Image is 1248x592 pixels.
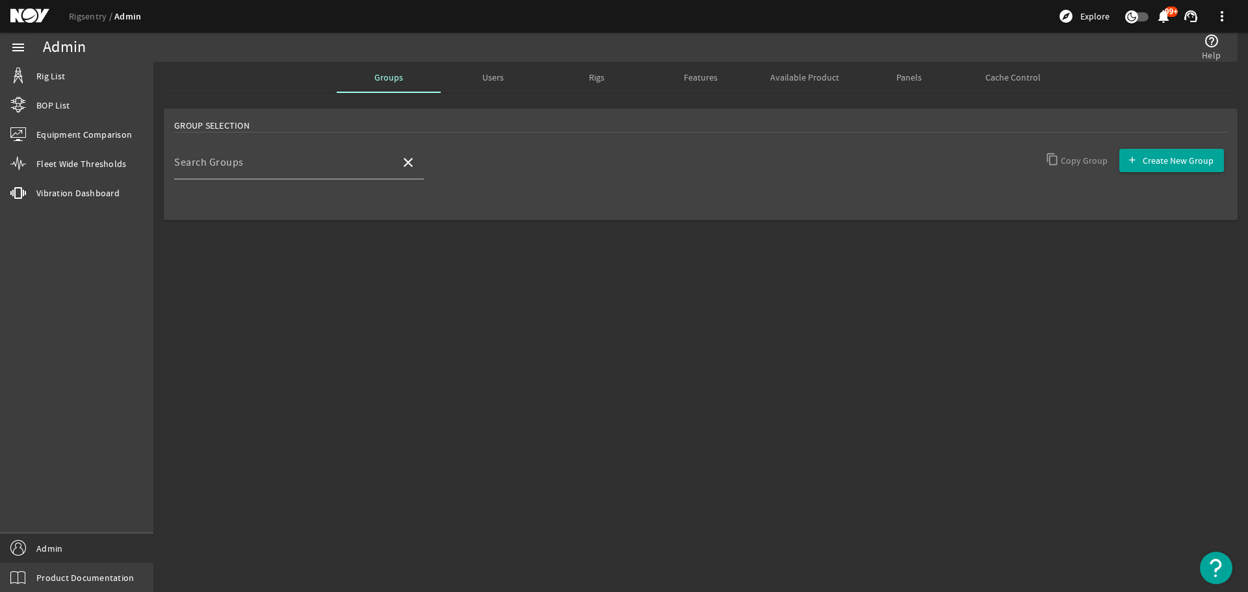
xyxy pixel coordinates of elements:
mat-icon: close [400,155,416,170]
mat-icon: help_outline [1204,33,1219,49]
span: Rig List [36,70,65,83]
mat-icon: explore [1058,8,1074,24]
button: Explore [1053,6,1115,27]
span: Rigs [589,73,604,82]
span: BOP List [36,99,70,112]
span: Explore [1080,10,1110,23]
mat-icon: support_agent [1183,8,1199,24]
input: Search [174,160,390,175]
span: Equipment Comparison [36,128,132,141]
span: Help [1202,49,1221,62]
mat-icon: menu [10,40,26,55]
a: Admin [114,10,141,23]
span: Fleet Wide Thresholds [36,157,126,170]
button: Create New Group [1119,149,1224,172]
mat-icon: notifications [1156,8,1171,24]
button: 99+ [1156,10,1170,23]
button: Open Resource Center [1200,552,1232,584]
span: Vibration Dashboard [36,187,120,199]
span: Panels [896,73,922,82]
mat-label: Search Groups [174,156,244,169]
span: Group Selection [174,119,250,132]
button: more_vert [1206,1,1238,32]
span: Available Product [770,73,839,82]
span: Features [684,73,718,82]
span: Admin [36,542,62,555]
mat-icon: vibration [10,185,26,201]
span: Product Documentation [36,571,134,584]
div: Admin [43,41,86,54]
a: Rigsentry [69,10,114,22]
span: Groups [374,73,403,82]
span: Users [482,73,504,82]
span: Create New Group [1143,154,1214,167]
span: Cache Control [985,73,1041,82]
